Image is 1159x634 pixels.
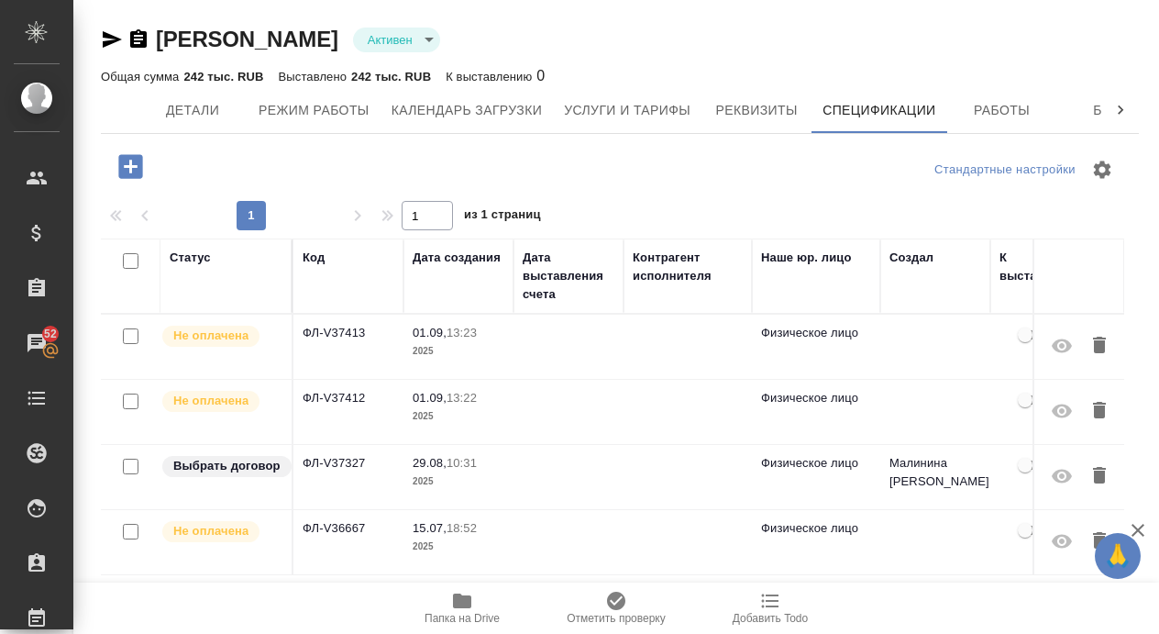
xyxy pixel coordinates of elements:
[413,391,447,405] p: 01.09,
[5,320,69,366] a: 52
[1084,454,1115,498] button: Удалить
[259,99,370,122] span: Режим работы
[693,583,847,634] button: Добавить Todo
[173,457,281,475] p: Выбрать договор
[761,324,871,342] p: Физическое лицо
[712,99,800,122] span: Реквизиты
[930,156,1080,184] div: split button
[425,612,500,625] span: Папка на Drive
[353,28,440,52] div: Активен
[447,456,477,470] p: 10:31
[1084,519,1115,563] button: Удалить
[539,583,693,634] button: Отметить проверку
[567,612,665,625] span: Отметить проверку
[633,249,743,285] div: Контрагент исполнителя
[761,389,871,407] p: Физическое лицо
[392,99,543,122] span: Календарь загрузки
[101,28,123,50] button: Скопировать ссылку для ЯМессенджера
[101,70,183,83] p: Общая сумма
[156,27,338,51] a: [PERSON_NAME]
[351,70,431,83] p: 242 тыс. RUB
[183,70,263,83] p: 242 тыс. RUB
[173,392,248,410] p: Не оплачена
[170,249,211,267] div: Статус
[413,456,447,470] p: 29.08,
[293,445,403,509] td: ФЛ-V37327
[822,99,935,122] span: Спецификации
[447,326,477,339] p: 13:23
[105,148,156,185] button: Добавить оплату
[413,473,504,491] p: 2025
[1102,537,1133,575] span: 🙏
[413,326,447,339] p: 01.09,
[446,70,536,83] p: К выставлению
[1084,389,1115,433] button: Удалить
[33,325,68,343] span: 52
[413,521,447,535] p: 15.07,
[761,454,871,473] p: Физическое лицо
[447,391,477,405] p: 13:22
[1068,99,1156,122] span: Бриф
[1084,324,1115,368] button: Удалить
[362,32,418,48] button: Активен
[173,327,248,345] p: Не оплачена
[733,612,808,625] span: Добавить Todo
[1080,148,1124,192] span: Настроить таблицу
[1095,533,1141,579] button: 🙏
[413,249,501,267] div: Дата создания
[149,99,237,122] span: Детали
[880,445,990,509] td: Малинина [PERSON_NAME]
[127,28,149,50] button: Скопировать ссылку
[293,510,403,574] td: ФЛ-V36667
[413,538,504,556] p: 2025
[293,315,403,379] td: ФЛ-V37413
[958,99,1046,122] span: Работы
[413,342,504,361] p: 2025
[999,249,1091,285] div: К выставлению
[564,99,690,122] span: Услуги и тарифы
[413,407,504,426] p: 2025
[446,65,545,87] div: 0
[761,519,871,538] p: Физическое лицо
[761,249,852,267] div: Наше юр. лицо
[293,380,403,444] td: ФЛ-V37412
[279,70,352,83] p: Выставлено
[447,521,477,535] p: 18:52
[303,249,325,267] div: Код
[385,583,539,634] button: Папка на Drive
[889,249,933,267] div: Создал
[464,204,541,230] span: из 1 страниц
[523,249,614,304] div: Дата выставления счета
[173,522,248,540] p: Не оплачена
